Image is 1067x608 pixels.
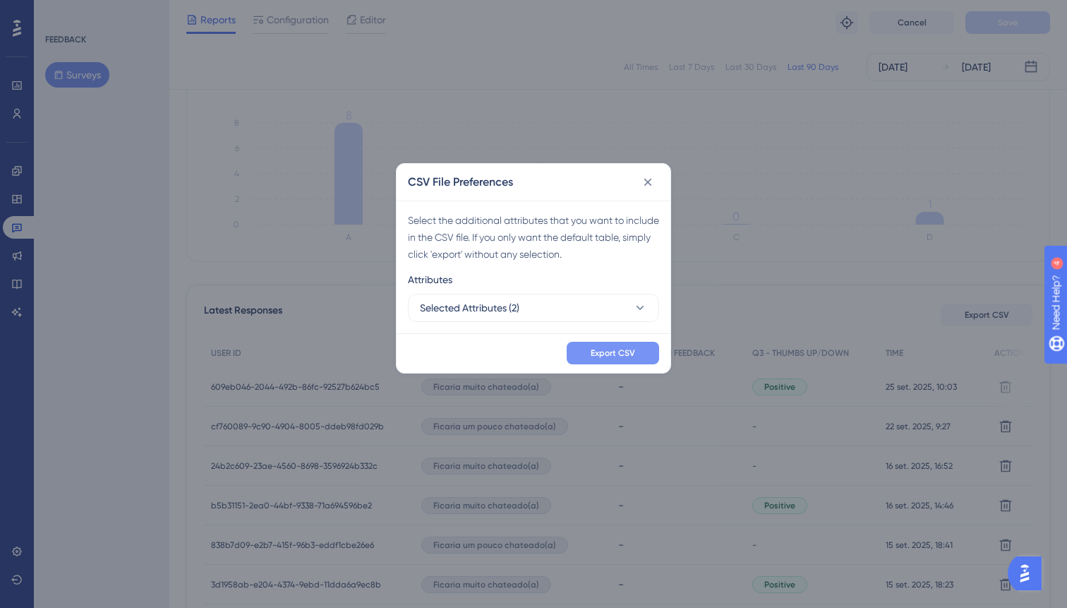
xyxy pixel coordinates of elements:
[420,299,519,316] span: Selected Attributes (2)
[408,212,659,263] div: Select the additional attributes that you want to include in the CSV file. If you only want the d...
[408,174,513,191] h2: CSV File Preferences
[33,4,88,20] span: Need Help?
[591,347,635,359] span: Export CSV
[408,271,452,288] span: Attributes
[98,7,102,18] div: 4
[1008,552,1050,595] iframe: UserGuiding AI Assistant Launcher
